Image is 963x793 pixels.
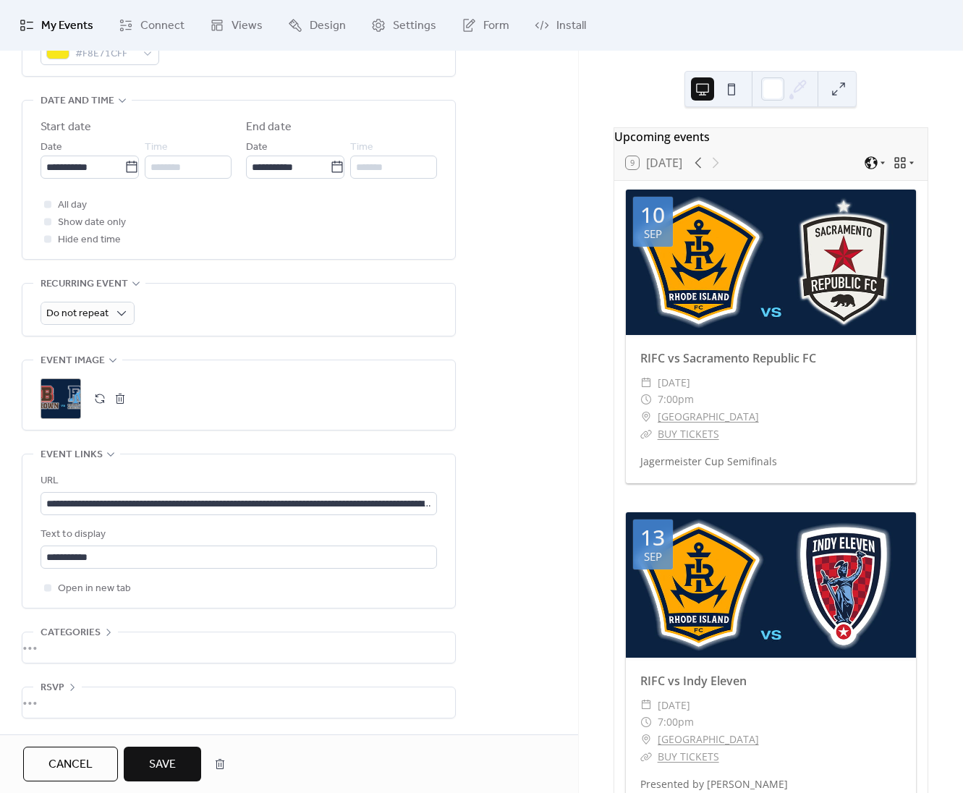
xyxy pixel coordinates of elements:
span: Date [41,139,62,156]
div: ••• [22,687,455,718]
span: Connect [140,17,184,35]
span: Cancel [48,756,93,773]
span: Open in new tab [58,580,131,598]
span: Event image [41,352,105,370]
span: Event links [41,446,103,464]
div: ​ [640,408,652,425]
span: Hide end time [58,232,121,249]
button: Save [124,747,201,781]
a: BUY TICKETS [658,427,719,441]
div: ; [41,378,81,419]
a: RIFC vs Sacramento Republic FC [640,350,816,366]
span: Views [232,17,263,35]
span: Install [556,17,586,35]
div: Start date [41,119,91,136]
a: Install [524,6,597,45]
div: Presented by [PERSON_NAME] [626,776,916,792]
span: Date and time [41,93,114,110]
button: Cancel [23,747,118,781]
div: Text to display [41,526,434,543]
div: 10 [640,204,665,226]
div: ​ [640,713,652,731]
div: 13 [640,527,665,548]
div: ​ [640,748,652,766]
span: Time [350,139,373,156]
div: ​ [640,374,652,391]
div: Jagermeister Cup Semifinals [626,454,916,469]
div: ​ [640,697,652,714]
a: BUY TICKETS [658,750,719,763]
span: 7:00pm [658,713,694,731]
span: Categories [41,624,101,642]
div: Sep [644,229,662,239]
span: RSVP [41,679,64,697]
a: Design [277,6,357,45]
div: ••• [22,632,455,663]
a: Views [199,6,273,45]
a: Settings [360,6,447,45]
span: My Events [41,17,93,35]
div: ​ [640,425,652,443]
span: [DATE] [658,374,690,391]
a: [GEOGRAPHIC_DATA] [658,731,759,748]
span: Time [145,139,168,156]
a: Connect [108,6,195,45]
div: URL [41,472,434,490]
div: Sep [644,551,662,562]
div: Upcoming events [614,128,928,145]
a: RIFC vs Indy Eleven [640,673,747,689]
span: Date [246,139,268,156]
span: Show date only [58,214,126,232]
div: ​ [640,731,652,748]
span: Settings [393,17,436,35]
div: ​ [640,391,652,408]
span: Save [149,756,176,773]
span: Design [310,17,346,35]
a: Form [451,6,520,45]
span: Do not repeat [46,304,109,323]
span: Recurring event [41,276,128,293]
span: [DATE] [658,697,690,714]
span: Form [483,17,509,35]
span: 7:00pm [658,391,694,408]
div: End date [246,119,292,136]
span: #F8E71CFF [75,46,136,63]
a: [GEOGRAPHIC_DATA] [658,408,759,425]
span: All day [58,197,87,214]
a: My Events [9,6,104,45]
